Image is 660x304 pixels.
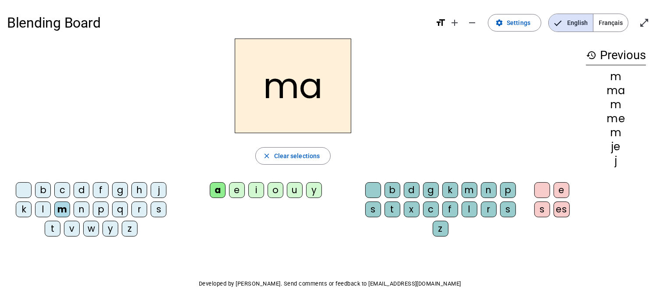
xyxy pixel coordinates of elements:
[423,201,439,217] div: c
[404,201,420,217] div: x
[151,201,166,217] div: s
[488,14,541,32] button: Settings
[586,99,646,110] div: m
[112,182,128,198] div: g
[500,201,516,217] div: s
[102,221,118,237] div: y
[586,113,646,124] div: me
[586,50,596,60] mat-icon: history
[385,201,400,217] div: t
[151,182,166,198] div: j
[255,147,331,165] button: Clear selections
[548,14,628,32] mat-button-toggle-group: Language selection
[16,201,32,217] div: k
[442,182,458,198] div: k
[83,221,99,237] div: w
[554,182,569,198] div: e
[586,156,646,166] div: j
[462,201,477,217] div: l
[635,14,653,32] button: Enter full screen
[210,182,226,198] div: a
[586,127,646,138] div: m
[365,201,381,217] div: s
[467,18,477,28] mat-icon: remove
[122,221,138,237] div: z
[112,201,128,217] div: q
[507,18,530,28] span: Settings
[586,71,646,82] div: m
[93,201,109,217] div: p
[481,182,497,198] div: n
[248,182,264,198] div: i
[586,46,646,65] h3: Previous
[534,201,550,217] div: s
[7,9,428,37] h1: Blending Board
[639,18,649,28] mat-icon: open_in_full
[435,18,446,28] mat-icon: format_size
[449,18,460,28] mat-icon: add
[554,201,570,217] div: es
[131,201,147,217] div: r
[446,14,463,32] button: Increase font size
[263,152,271,160] mat-icon: close
[549,14,593,32] span: English
[462,182,477,198] div: m
[500,182,516,198] div: p
[593,14,628,32] span: Français
[442,201,458,217] div: f
[306,182,322,198] div: y
[74,201,89,217] div: n
[35,182,51,198] div: b
[481,201,497,217] div: r
[131,182,147,198] div: h
[93,182,109,198] div: f
[495,19,503,27] mat-icon: settings
[423,182,439,198] div: g
[274,151,320,161] span: Clear selections
[385,182,400,198] div: b
[433,221,448,237] div: z
[54,201,70,217] div: m
[463,14,481,32] button: Decrease font size
[586,141,646,152] div: je
[54,182,70,198] div: c
[229,182,245,198] div: e
[45,221,60,237] div: t
[35,201,51,217] div: l
[586,85,646,96] div: ma
[74,182,89,198] div: d
[268,182,283,198] div: o
[287,182,303,198] div: u
[64,221,80,237] div: v
[235,39,351,133] h2: ma
[404,182,420,198] div: d
[7,279,653,289] p: Developed by [PERSON_NAME]. Send comments or feedback to [EMAIL_ADDRESS][DOMAIN_NAME]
